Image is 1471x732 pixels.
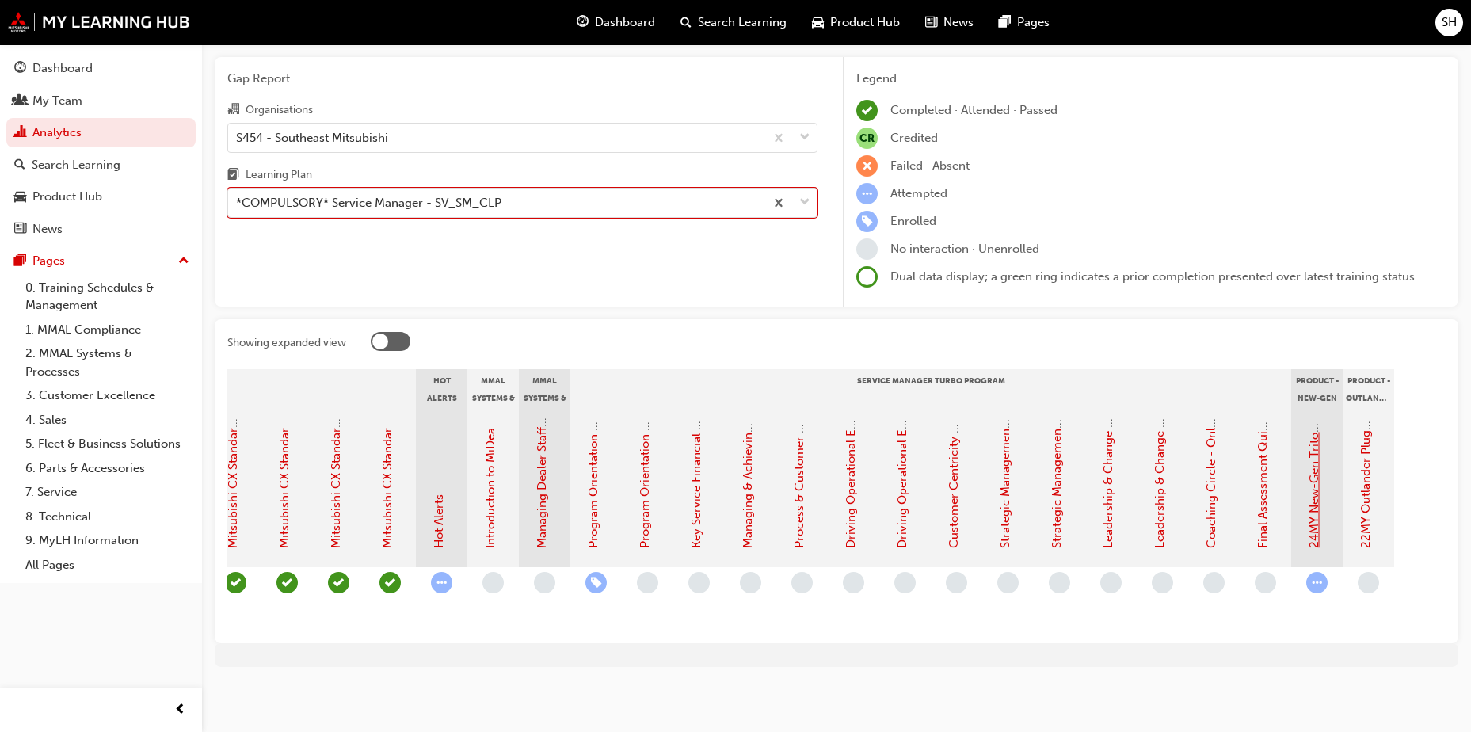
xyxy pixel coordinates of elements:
div: Organisations [246,102,313,118]
span: Dual data display; a green ring indicates a prior completion presented over latest training status. [890,269,1418,284]
span: SH [1442,13,1457,32]
a: My Team [6,86,196,116]
span: guage-icon [14,62,26,76]
a: Product Hub [6,182,196,212]
span: learningRecordVerb_NONE-icon [1049,572,1070,593]
span: car-icon [14,190,26,204]
span: organisation-icon [227,103,239,117]
span: learningRecordVerb_NONE-icon [1255,572,1276,593]
a: Managing Dealer Staff SAP Records [535,355,549,548]
span: learningRecordVerb_ATTEMPT-icon [431,572,452,593]
span: learningRecordVerb_NONE-icon [791,572,813,593]
span: search-icon [14,158,25,173]
span: pages-icon [14,254,26,269]
span: learningplan-icon [227,169,239,183]
span: learningRecordVerb_PASS-icon [276,572,298,593]
img: mmal [8,12,190,32]
a: search-iconSearch Learning [668,6,799,39]
div: Product - New-Gen Triton (Sales & Service) [1291,369,1343,409]
span: News [943,13,974,32]
div: Product - Outlander Plug-in Hybrid EV (Service) [1343,369,1394,409]
div: Legend [856,70,1446,88]
span: learningRecordVerb_PASS-icon [225,572,246,593]
span: learningRecordVerb_COMPLETE-icon [856,100,878,121]
a: Hot Alerts [432,494,446,548]
span: No interaction · Unenrolled [890,242,1039,256]
span: prev-icon [174,700,186,720]
span: down-icon [799,193,810,213]
a: 0. Training Schedules & Management [19,276,196,318]
div: My Team [32,92,82,110]
div: Service Manager Turbo Program [570,369,1291,409]
span: Gap Report [227,70,817,88]
a: Introduction to MiDealerAssist [483,383,497,548]
span: Dashboard [595,13,655,32]
span: learningRecordVerb_NONE-icon [894,572,916,593]
span: learningRecordVerb_ATTEMPT-icon [1306,572,1328,593]
a: Search Learning [6,151,196,180]
span: guage-icon [577,13,589,32]
span: learningRecordVerb_NONE-icon [1203,572,1225,593]
span: learningRecordVerb_NONE-icon [856,238,878,260]
button: DashboardMy TeamAnalyticsSearch LearningProduct HubNews [6,51,196,246]
a: All Pages [19,553,196,578]
span: learningRecordVerb_FAIL-icon [856,155,878,177]
span: Product Hub [830,13,900,32]
div: MMAL Systems & Processes - General [467,369,519,409]
span: learningRecordVerb_NONE-icon [843,572,864,593]
div: News [32,220,63,238]
span: learningRecordVerb_NONE-icon [946,572,967,593]
a: 2. MMAL Systems & Processes [19,341,196,383]
div: Learning Plan [246,167,312,183]
span: learningRecordVerb_NONE-icon [1152,572,1173,593]
a: 9. MyLH Information [19,528,196,553]
span: learningRecordVerb_NONE-icon [482,572,504,593]
a: pages-iconPages [986,6,1062,39]
span: null-icon [856,128,878,149]
div: Search Learning [32,156,120,174]
span: up-icon [178,251,189,272]
span: learningRecordVerb_NONE-icon [688,572,710,593]
span: learningRecordVerb_NONE-icon [997,572,1019,593]
span: car-icon [812,13,824,32]
a: Analytics [6,118,196,147]
span: pages-icon [999,13,1011,32]
a: 6. Parts & Accessories [19,456,196,481]
span: learningRecordVerb_NONE-icon [1100,572,1122,593]
a: 8. Technical [19,505,196,529]
button: Pages [6,246,196,276]
a: 5. Fleet & Business Solutions [19,432,196,456]
a: 7. Service [19,480,196,505]
span: Search Learning [698,13,787,32]
span: learningRecordVerb_ENROLL-icon [585,572,607,593]
div: Pages [32,252,65,270]
span: news-icon [925,13,937,32]
div: Showing expanded view [227,335,346,351]
span: Attempted [890,186,947,200]
span: learningRecordVerb_NONE-icon [1358,572,1379,593]
span: Pages [1017,13,1050,32]
a: 3. Customer Excellence [19,383,196,408]
a: News [6,215,196,244]
button: SH [1435,9,1463,36]
div: Product Hub [32,188,102,206]
span: Enrolled [890,214,936,228]
a: guage-iconDashboard [564,6,668,39]
a: car-iconProduct Hub [799,6,913,39]
span: learningRecordVerb_ATTEMPT-icon [856,183,878,204]
div: Dashboard [32,59,93,78]
span: learningRecordVerb_NONE-icon [534,572,555,593]
a: 4. Sales [19,408,196,433]
span: learningRecordVerb_NONE-icon [740,572,761,593]
div: Hot Alerts [416,369,467,409]
div: *COMPULSORY* Service Manager - SV_SM_CLP [236,194,501,212]
span: learningRecordVerb_PASS-icon [328,572,349,593]
span: learningRecordVerb_PASS-icon [379,572,401,593]
span: people-icon [14,94,26,109]
span: chart-icon [14,126,26,140]
span: search-icon [680,13,692,32]
span: news-icon [14,223,26,237]
a: 1. MMAL Compliance [19,318,196,342]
